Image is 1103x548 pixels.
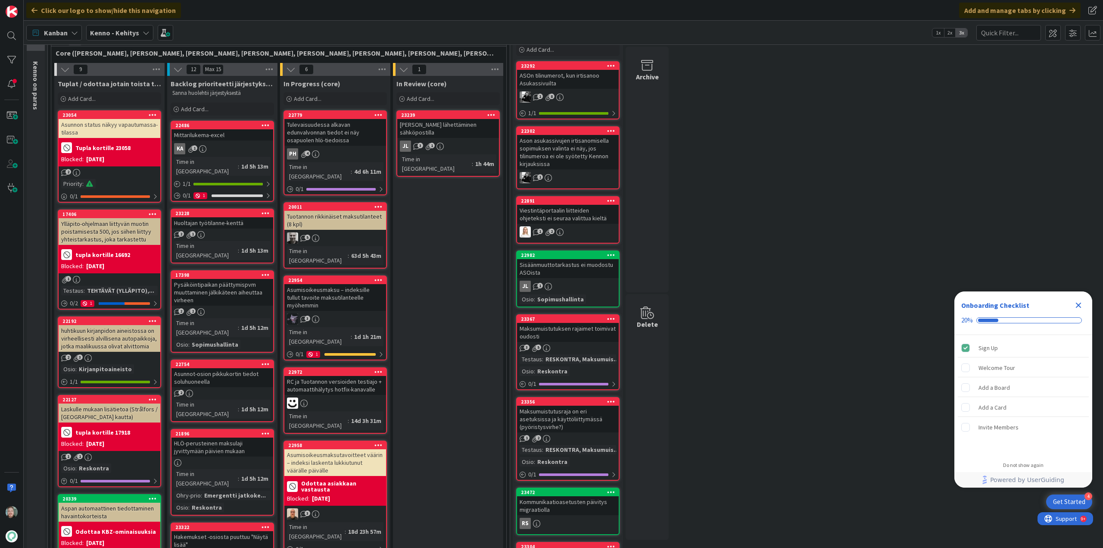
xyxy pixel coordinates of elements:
div: 1 [193,192,207,199]
div: Kommunikaatioasetusten päivitys migraatiolla [517,496,619,515]
span: : [534,294,535,304]
div: huhtikuun kirjanpidon aineistossa on virheellisesti alvillisena autopaikkoja, jotka maalikuussa o... [59,325,160,352]
div: 4 [1084,492,1092,500]
div: 23472 [521,489,619,495]
div: 23356 [517,398,619,406]
a: 23356Maksumuistutusraja on eri asetuksissa ja käyttöliittymässä (pyöristysvirhe?)Testaus:RESKONTR... [516,397,620,481]
div: JL [397,141,499,152]
div: 20011Tuotannon rikkinäiset maksutilanteet (8 kpl) [284,203,386,230]
span: 1 [537,283,543,288]
span: 2 [549,229,555,234]
span: : [238,404,239,414]
div: Blocked: [61,262,84,271]
div: Emergentti jatkoke... [202,491,268,500]
span: 0 / 2 [70,299,78,308]
div: Sopimushallinta [535,294,586,304]
div: Ylläpito-ohjelmaan liittyvän muotin poistamisesta 500, jos siihen liittyy yhteistarkastus, joka t... [59,218,160,245]
div: RESKONTRA, Maksumuis... [543,354,621,364]
span: 3 [524,344,530,350]
div: Open Get Started checklist, remaining modules: 4 [1046,495,1092,509]
img: Visit kanbanzone.com [6,6,18,18]
div: Asunnon status näkyy vapautumassa-tilassa [59,119,160,138]
div: 0/1 [517,379,619,389]
div: 23367 [521,316,619,322]
div: Pysäköintipaikan päättymispvm muuttaminen jälkikäteen aiheuttaa virheen [171,279,273,306]
a: 20011Tuotannon rikkinäiset maksutilanteet (8 kpl)JHTime in [GEOGRAPHIC_DATA]:63d 5h 43m [284,202,387,269]
div: 22972 [284,368,386,376]
div: Time in [GEOGRAPHIC_DATA] [174,400,238,419]
div: 22982 [521,252,619,258]
div: Mittarilukema-excel [171,129,273,141]
div: [PERSON_NAME] lähettäminen sähköpostilla [397,119,499,138]
div: 1 [306,351,320,358]
div: 1/1 [59,376,160,387]
div: Time in [GEOGRAPHIC_DATA] [287,411,348,430]
div: 22192huhtikuun kirjanpidon aineistossa on virheellisesti alvillisena autopaikkoja, jotka maalikuu... [59,317,160,352]
span: 1 / 1 [183,179,191,188]
div: Invite Members is incomplete. [958,418,1089,437]
div: JL [517,281,619,292]
b: Tupla kortille 23058 [75,145,131,151]
div: 20% [961,316,973,324]
div: Testaus [520,354,542,364]
div: PH [284,148,386,160]
div: [DATE] [86,262,104,271]
img: KM [520,172,531,183]
span: Add Card... [407,95,434,103]
div: Add a Card [978,402,1006,413]
div: 22958 [288,442,386,448]
div: 23292ASOn tilinumerot, kun irtisanoo Asukassivuilta [517,62,619,89]
div: 22891 [521,198,619,204]
span: : [534,457,535,467]
span: 1 [77,454,83,459]
div: Tulevaisuudessa alkavan edunvalvonnan tiedot ei näy osapuolen hlö-tiedoissa [284,119,386,146]
div: 1d 5h 12m [239,323,271,332]
div: 23228Huoltajan työtilanne-kenttä [171,210,273,229]
span: : [351,167,352,176]
div: 22891 [517,197,619,205]
div: Reskontra [77,463,111,473]
div: 22754Asunnot-osion pikkukortin tiedot soluhuoneella [171,360,273,387]
span: : [188,503,190,512]
img: SL [520,226,531,238]
a: 17406Ylläpito-ohjelmaan liittyvän muotin poistamisesta 500, jos siihen liittyy yhteistarkastus, j... [58,210,161,310]
span: 1 [524,435,530,441]
div: Reskontra [535,457,570,467]
div: Maksumuistutusraja on eri asetuksissa ja käyttöliittymässä (pyöristysvirhe?) [517,406,619,432]
span: : [238,323,239,332]
div: 20339 [59,495,160,503]
span: Add Card... [294,95,321,103]
span: 3 [418,143,423,148]
div: 22972 [288,369,386,375]
div: Osio [61,463,75,473]
a: 22302Ason asukassivujen irtisanomisella sopimuksen valinta ei näy, jos tilinumeroa ei ole syötett... [516,126,620,189]
div: Onboarding Checklist [961,300,1029,310]
div: Sign Up [978,343,998,353]
span: 1 [190,231,196,237]
div: [DATE] [86,155,104,164]
div: 63d 5h 43m [349,251,383,260]
span: Kanban [44,28,68,38]
span: 4 [305,150,310,156]
div: 23054 [59,111,160,119]
div: Add a Board is incomplete. [958,378,1089,397]
span: 0 / 1 [70,476,78,485]
a: 23054Asunnon status näkyy vapautumassa-tilassaTupla kortille 23058Blocked:[DATE]Priority:0/1 [58,110,161,203]
span: : [542,445,543,454]
span: Add Card... [527,46,554,53]
div: TEHTÄVÄT (YLLÄPITO),... [85,286,156,295]
div: JH [284,232,386,244]
div: 22958Asumisoikeusmaksutavoitteet väärin – indeksi laskenta lukkiutunut väärälle päivälle [284,442,386,476]
div: 17398 [175,272,273,278]
div: Do not show again [1003,462,1044,469]
div: 0/11 [171,190,273,201]
div: Maksumuistutuksen rajaimet toimivat oudosti [517,323,619,342]
div: 17406Ylläpito-ohjelmaan liittyvän muotin poistamisesta 500, jos siihen liittyy yhteistarkastus, j... [59,210,160,245]
div: Ohry-prio [174,491,201,500]
a: 23472Kommunikaatioasetusten päivitys migraatiollaRS [516,488,620,535]
div: 23239 [401,112,499,118]
div: 20339Aspan automaattinen tiedottaminen havaintokorteista [59,495,160,522]
span: Add Card... [181,105,209,113]
div: 23367 [517,315,619,323]
div: 23054 [62,112,160,118]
